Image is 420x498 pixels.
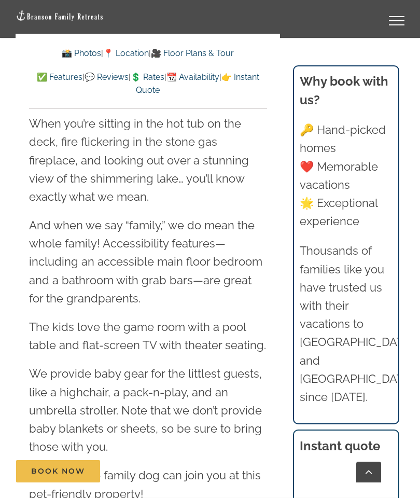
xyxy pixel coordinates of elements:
[300,121,393,230] p: 🔑 Hand-picked homes ❤️ Memorable vacations 🌟 Exceptional experience
[300,242,393,406] p: Thousands of families like you have trusted us with their vacations to [GEOGRAPHIC_DATA] and [GEO...
[300,438,380,453] strong: Instant quote
[166,72,219,82] a: 📆 Availability
[29,47,267,60] p: | |
[37,72,82,82] a: ✅ Features
[29,320,266,352] span: The kids love the game room with a pool table and flat-screen TV with theater seating.
[29,218,262,305] span: And when we say “family,” we do mean the whole family! Accessibility features—including an access...
[16,10,104,22] img: Branson Family Retreats Logo
[62,48,101,58] a: 📸 Photos
[31,467,85,476] span: Book Now
[29,71,267,97] p: | | | |
[85,72,129,82] a: 💬 Reviews
[131,72,164,82] a: 💲 Rates
[151,48,234,58] a: 🎥 Floor Plans & Tour
[376,16,417,25] a: Toggle Menu
[16,460,100,482] a: Book Now
[103,48,149,58] a: 📍 Location
[29,117,249,203] span: When you’re sitting in the hot tub on the deck, fire flickering in the stone gas fireplace, and l...
[29,367,262,453] span: We provide baby gear for the littlest guests, like a highchair, a pack-n-play, and an umbrella st...
[300,72,393,109] h3: Why book with us?
[136,72,259,95] a: 👉 Instant Quote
